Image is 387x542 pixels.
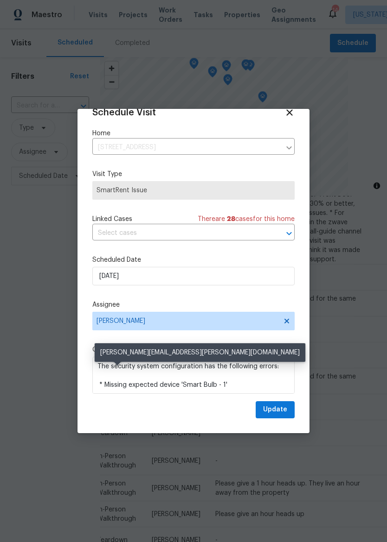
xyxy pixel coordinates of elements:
span: [PERSON_NAME] [97,317,278,325]
input: Enter in an address [92,140,281,155]
button: Open [283,227,296,240]
span: Close [284,107,295,118]
label: Comments [92,345,295,354]
input: M/D/YYYY [92,267,295,285]
label: Scheduled Date [92,255,295,265]
span: There are case s for this home [198,214,295,224]
span: Schedule Visit [92,108,156,117]
input: Select cases [92,226,269,240]
span: 28 [227,216,235,222]
span: SmartRent Issue [97,186,290,195]
label: Assignee [92,300,295,309]
label: Visit Type [92,170,295,179]
button: Update [256,401,295,418]
span: Update [263,404,287,416]
div: [PERSON_NAME][EMAIL_ADDRESS][PERSON_NAME][DOMAIN_NAME] [95,343,305,362]
textarea: The security system configuration has the following errors: * Missing expected device 'Smart Bulb... [92,357,295,394]
span: Linked Cases [92,214,132,224]
label: Home [92,129,295,138]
